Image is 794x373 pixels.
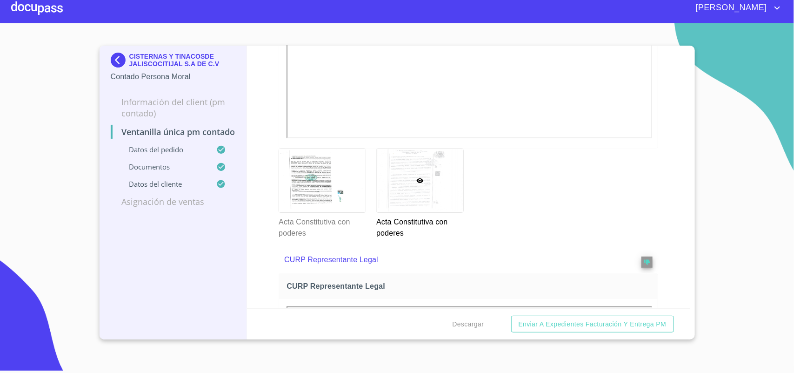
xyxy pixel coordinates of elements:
span: [PERSON_NAME] [689,0,772,15]
button: Descargar [448,316,487,333]
button: Enviar a Expedientes Facturación y Entrega PM [511,316,674,333]
img: Docupass spot blue [111,53,129,68]
p: Contado Persona Moral [111,71,236,82]
p: Información del Client (PM contado) [111,96,236,119]
span: CURP Representante Legal [287,281,654,291]
p: CURP Representante Legal [284,254,616,265]
span: Enviar a Expedientes Facturación y Entrega PM [519,319,667,330]
div: CISTERNAS Y TINACOSDE JALISCOCITIJAL S.A DE C.V [111,53,236,71]
p: Acta Constitutiva con poderes [376,213,463,239]
p: CISTERNAS Y TINACOSDE JALISCOCITIJAL S.A DE C.V [129,53,236,68]
button: account of current user [689,0,783,15]
p: Acta Constitutiva con poderes [279,213,365,239]
span: Descargar [452,319,484,330]
p: Datos del cliente [111,179,217,189]
p: Asignación de Ventas [111,196,236,207]
img: Acta Constitutiva con poderes [279,149,366,213]
button: reject [641,257,653,268]
p: Datos del pedido [111,145,217,154]
p: Documentos [111,162,217,171]
p: Ventanilla única PM contado [111,126,236,137]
